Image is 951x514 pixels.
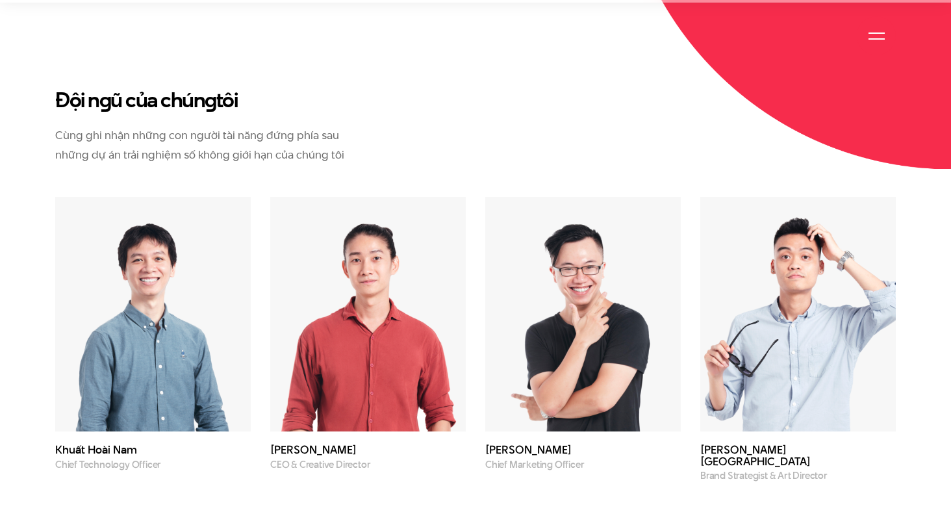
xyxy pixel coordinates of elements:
img: Nguyễn Cường Bách [485,197,681,431]
img: Đào Hải Sơn [700,197,896,431]
p: Cùng ghi nhận những con người tài năng đứng phía sau những dự án trải nghiệm số không giới hạn củ... [55,125,348,164]
p: Chief Technology Officer [55,459,251,470]
en: g [99,85,111,114]
img: Khuất Hoài Nam [55,197,251,431]
p: CEO & Creative Director [270,459,466,470]
p: Brand Strategist & Art Director [700,470,896,482]
h3: Khuất Hoài Nam [55,444,251,456]
h2: Đội n ũ của chún tôi [55,87,394,112]
p: Chief Marketing Officer [485,459,681,470]
img: Phạm Hoàng Hà [270,197,466,431]
h3: [PERSON_NAME] [485,444,681,456]
h3: [PERSON_NAME] [270,444,466,456]
en: g [205,85,216,114]
h3: [PERSON_NAME][GEOGRAPHIC_DATA] [700,444,896,467]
